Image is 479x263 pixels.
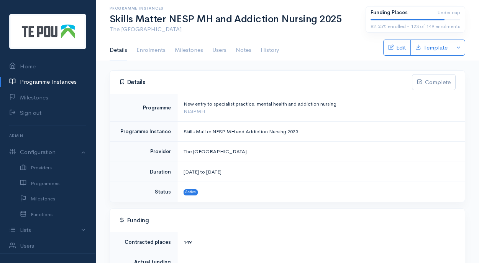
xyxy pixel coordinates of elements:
[412,74,456,90] button: Complete
[177,94,465,121] td: New entry to specialist practice: mental health and addiction nursing
[136,40,166,61] a: Enrolments
[438,9,460,17] span: Under cap
[177,162,465,182] td: [DATE] to [DATE]
[261,40,279,61] a: History
[110,162,177,182] td: Duration
[110,142,177,162] td: Provider
[110,40,127,61] a: Details
[119,79,412,86] h4: Details
[236,40,251,61] a: Notes
[119,217,456,224] h4: Funding
[410,40,452,56] a: Template
[9,14,86,49] img: Te Pou
[110,6,356,10] h6: Programme Instances
[110,182,177,202] td: Status
[371,9,408,16] b: Funding Places
[383,40,465,56] div: Basic example
[110,94,177,121] td: Programme
[177,142,465,162] td: The [GEOGRAPHIC_DATA]
[110,121,177,142] td: Programme Instance
[110,232,177,252] td: Contracted places
[212,40,226,61] a: Users
[110,25,356,34] p: The [GEOGRAPHIC_DATA]
[175,40,203,61] a: Milestones
[177,121,465,142] td: Skills Matter NESP MH and Addiction Nursing 2025
[110,14,356,25] h1: Skills Matter NESP MH and Addiction Nursing 2025
[184,108,456,115] div: NESPMH
[184,189,198,195] span: Active
[177,232,465,252] td: 149
[371,23,460,30] div: 82.55% enrolled - 123 of 149 enrolments
[383,40,410,56] a: Edit
[9,131,86,141] h6: Admin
